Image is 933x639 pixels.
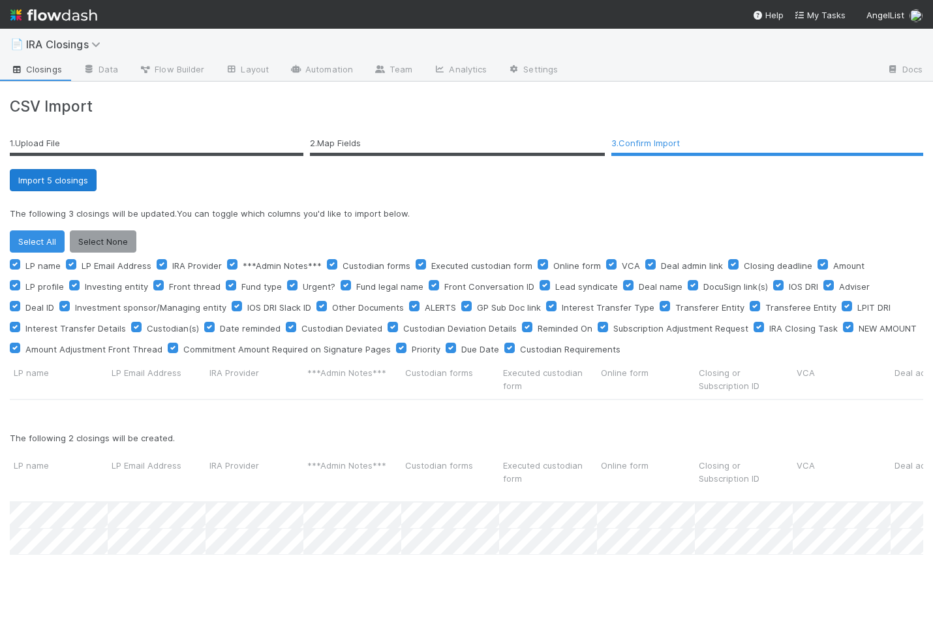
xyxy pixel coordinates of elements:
[562,300,654,315] label: Interest Transfer Type
[839,279,870,294] label: Adviser
[401,362,499,409] div: Custodian forms
[220,320,281,336] label: Date reminded
[461,341,499,357] label: Due Date
[10,63,62,76] span: Closings
[695,362,793,409] div: Closing or Subscription ID
[403,320,517,336] label: Custodian Deviation Details
[622,258,640,273] label: VCA
[215,60,279,81] a: Layout
[793,455,891,501] div: VCA
[10,207,923,220] p: The following 3 closings will be updated. You can toggle which columns you'd like to import below.
[910,9,923,22] img: avatar_aa70801e-8de5-4477-ab9d-eb7c67de69c1.png
[206,362,303,409] div: IRA Provider
[108,362,206,409] div: LP Email Address
[769,320,838,336] label: IRA Closing Task
[444,279,534,294] label: Front Conversation ID
[301,320,382,336] label: Custodian Deviated
[613,320,748,336] label: Subscription Adjustment Request
[129,60,215,81] a: Flow Builder
[401,455,499,501] div: Custodian forms
[25,258,61,273] label: LP name
[303,279,335,294] label: Urgent?
[553,258,601,273] label: Online form
[597,362,695,409] div: Online form
[82,258,151,273] label: LP Email Address
[695,455,793,501] div: Closing or Subscription ID
[425,300,456,315] label: ALERTS
[356,279,423,294] label: Fund legal name
[857,300,891,315] label: LPIT DRI
[520,341,620,357] label: Custodian Requirements
[26,38,107,51] span: IRA Closings
[611,133,923,156] li: 3 . Confirm Import
[206,455,303,501] div: IRA Provider
[25,279,64,294] label: LP profile
[75,300,226,315] label: Investment sponsor/Managing entity
[859,320,917,336] label: NEW AMOUNT
[247,300,311,315] label: IOS DRI Slack ID
[10,169,97,191] button: Import 5 closings
[72,60,129,81] a: Data
[555,279,618,294] label: Lead syndicate
[703,279,768,294] label: DocuSign link(s)
[332,300,404,315] label: Other Documents
[169,279,221,294] label: Front thread
[25,300,54,315] label: Deal ID
[241,279,282,294] label: Fund type
[793,362,891,409] div: VCA
[744,258,812,273] label: Closing deadline
[639,279,682,294] label: Deal name
[752,8,784,22] div: Help
[789,279,818,294] label: IOS DRI
[765,300,836,315] label: Transferee Entity
[10,4,97,26] img: logo-inverted-e16ddd16eac7371096b0.svg
[10,39,23,50] span: 📄
[412,341,440,357] label: Priority
[423,60,497,81] a: Analytics
[499,455,597,501] div: Executed custodian form
[661,258,723,273] label: Deal admin link
[172,258,222,273] label: IRA Provider
[25,320,126,336] label: Interest Transfer Details
[10,455,108,501] div: LP name
[538,320,592,336] label: Reminded On
[10,362,108,409] div: LP name
[597,455,695,501] div: Online form
[147,320,199,336] label: Custodian(s)
[279,60,363,81] a: Automation
[866,10,904,20] span: AngelList
[876,60,933,81] a: Docs
[310,133,604,156] li: 2 . Map Fields
[139,63,204,76] span: Flow Builder
[343,258,410,273] label: Custodian forms
[25,341,162,357] label: Amount Adjustment Front Thread
[794,8,846,22] a: My Tasks
[85,279,148,294] label: Investing entity
[431,258,532,273] label: Executed custodian form
[70,230,136,253] button: Select None
[10,431,923,444] p: The following 2 closings will be created.
[794,10,846,20] span: My Tasks
[833,258,864,273] label: Amount
[675,300,744,315] label: Transferer Entity
[108,455,206,501] div: LP Email Address
[497,60,568,81] a: Settings
[10,230,65,253] button: Select All
[10,97,923,115] h3: CSV Import
[10,133,303,156] li: 1 . Upload File
[183,341,391,357] label: Commitment Amount Required on Signature Pages
[363,60,423,81] a: Team
[477,300,541,315] label: GP Sub Doc link
[499,362,597,409] div: Executed custodian form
